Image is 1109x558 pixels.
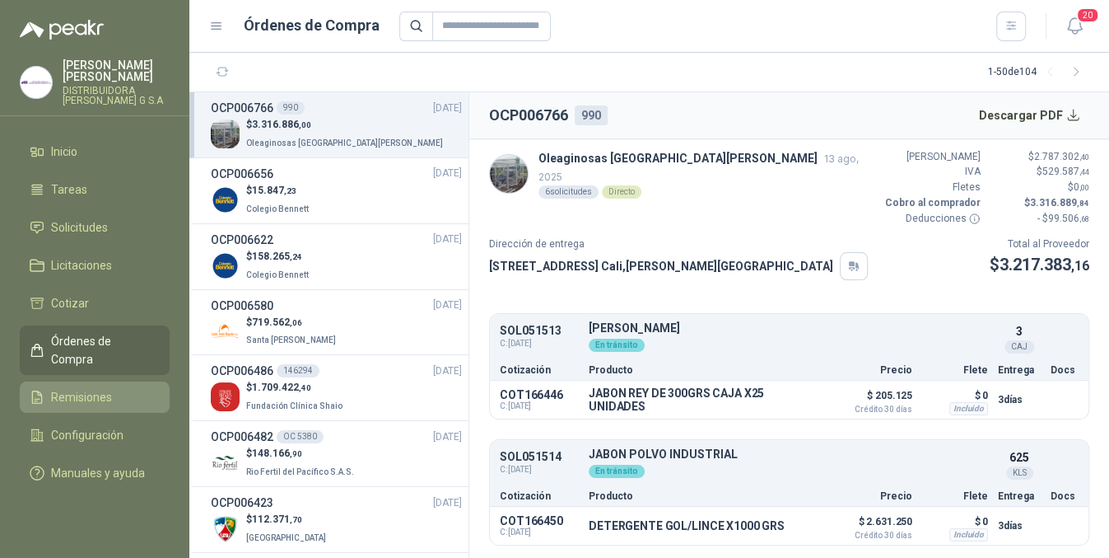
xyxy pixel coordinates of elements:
[1006,467,1033,480] div: KLS
[589,519,785,532] p: DETERGENTE GOL/LINCE X1000 GRS
[51,294,89,312] span: Cotizar
[20,174,170,205] a: Tareas
[252,119,311,130] span: 3.316.886
[830,512,912,540] p: $ 2.631.250
[999,255,1089,274] span: 3.217.383
[589,491,820,501] p: Producto
[1051,365,1079,375] p: Docs
[490,155,528,193] img: Company Logo
[21,67,52,98] img: Company Logo
[246,380,346,396] p: $
[990,237,1089,252] p: Total al Proveedor
[883,164,981,180] p: IVA
[433,363,462,379] span: [DATE]
[433,298,462,313] span: [DATE]
[433,429,462,445] span: [DATE]
[489,237,868,252] p: Dirección de entrega
[211,362,273,380] h3: OCP006486
[246,446,357,462] p: $
[1077,199,1089,208] span: ,84
[602,185,641,199] div: Directo
[277,430,324,443] div: OC 5380
[246,315,339,331] p: $
[20,326,170,375] a: Órdenes de Compra
[252,185,296,196] span: 15.847
[246,183,312,199] p: $
[500,388,579,401] p: COT166446
[211,231,273,249] h3: OCP006622
[883,180,981,195] p: Fletes
[1009,448,1029,467] p: 625
[244,14,380,37] h1: Órdenes de Compra
[246,117,446,133] p: $
[246,512,329,528] p: $
[277,101,305,115] div: 990
[246,401,342,410] span: Fundación Clínica Shaio
[1030,197,1089,209] span: 3.316.889
[211,317,240,345] img: Company Logo
[883,211,981,227] p: Deducciones
[246,335,336,345] span: Santa [PERSON_NAME]
[51,181,87,199] span: Tareas
[500,337,579,350] span: C: [DATE]
[211,297,462,349] a: OCP006580[DATE] Company Logo$719.562,06Santa [PERSON_NAME]
[998,390,1041,410] p: 3 días
[500,491,579,501] p: Cotización
[246,270,309,279] span: Colegio Bennett
[246,204,309,213] span: Colegio Bennett
[1016,322,1023,340] p: 3
[830,491,912,501] p: Precio
[500,325,579,337] p: SOL051513
[290,449,302,458] span: ,90
[211,165,462,217] a: OCP006656[DATE] Company Logo$15.847,23Colegio Bennett
[211,428,273,446] h3: OCP006482
[211,231,462,283] a: OCP006622[DATE] Company Logo$158.265,24Colegio Bennett
[1042,166,1089,177] span: 529.587
[211,297,273,315] h3: OCP006580
[998,516,1041,536] p: 3 días
[211,428,462,480] a: OCP006482OC 5380[DATE] Company Logo$148.166,90Rio Fertil del Pacífico S.A.S.
[290,318,302,327] span: ,06
[252,448,302,459] span: 148.166
[20,420,170,451] a: Configuración
[500,365,579,375] p: Cotización
[51,143,77,161] span: Inicio
[922,386,988,406] p: $ 0
[1051,491,1079,501] p: Docs
[299,383,311,392] span: ,40
[211,120,240,148] img: Company Logo
[500,463,579,476] span: C: [DATE]
[990,180,1089,195] p: $
[922,365,988,375] p: Flete
[20,288,170,319] a: Cotizar
[575,106,608,125] div: 990
[252,513,302,525] span: 112.371
[990,211,1089,227] p: - $
[830,406,912,414] span: Crédito 30 días
[990,252,1089,278] p: $
[284,186,296,195] span: ,23
[211,99,462,151] a: OCP006766990[DATE] Company Logo$3.316.886,00Oleaginosas [GEOGRAPHIC_DATA][PERSON_NAME]
[1074,181,1089,193] span: 0
[51,218,108,237] span: Solicitudes
[589,322,988,335] p: [PERSON_NAME]
[990,164,1089,180] p: $
[489,257,833,275] p: [STREET_ADDRESS] Cali , [PERSON_NAME][GEOGRAPHIC_DATA]
[1060,12,1089,41] button: 20
[211,382,240,411] img: Company Logo
[277,364,319,377] div: 146294
[51,388,112,406] span: Remisiones
[589,465,645,478] div: En tránsito
[63,59,170,82] p: [PERSON_NAME] [PERSON_NAME]
[246,138,443,148] span: Oleaginosas [GEOGRAPHIC_DATA][PERSON_NAME]
[589,365,820,375] p: Producto
[500,451,579,463] p: SOL051514
[433,495,462,511] span: [DATE]
[949,402,988,415] div: Incluido
[1071,258,1089,274] span: ,16
[1076,7,1099,23] span: 20
[433,166,462,181] span: [DATE]
[246,533,326,542] span: [GEOGRAPHIC_DATA]
[211,99,273,117] h3: OCP006766
[1079,183,1089,192] span: ,00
